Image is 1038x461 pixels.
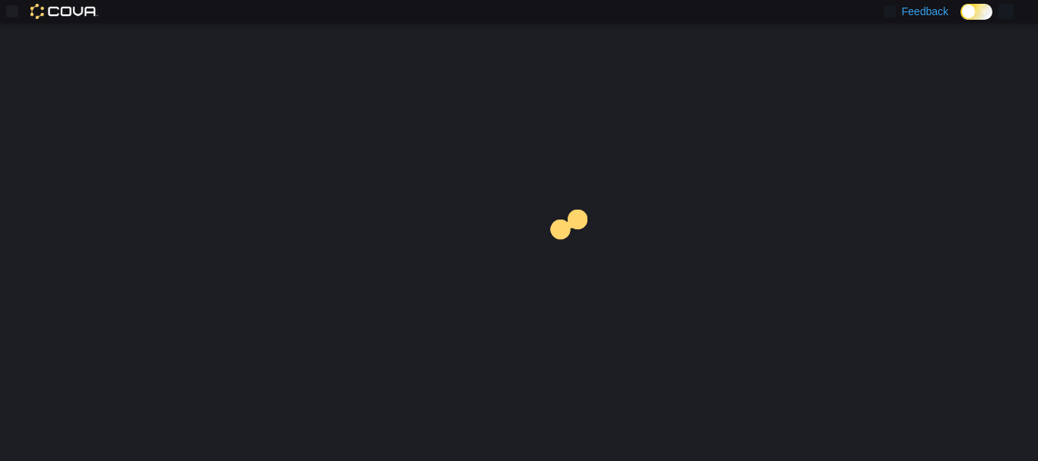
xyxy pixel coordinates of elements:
input: Dark Mode [960,4,992,20]
span: Dark Mode [960,20,961,21]
span: Feedback [902,4,948,19]
img: Cova [30,4,98,19]
img: cova-loader [519,198,633,312]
